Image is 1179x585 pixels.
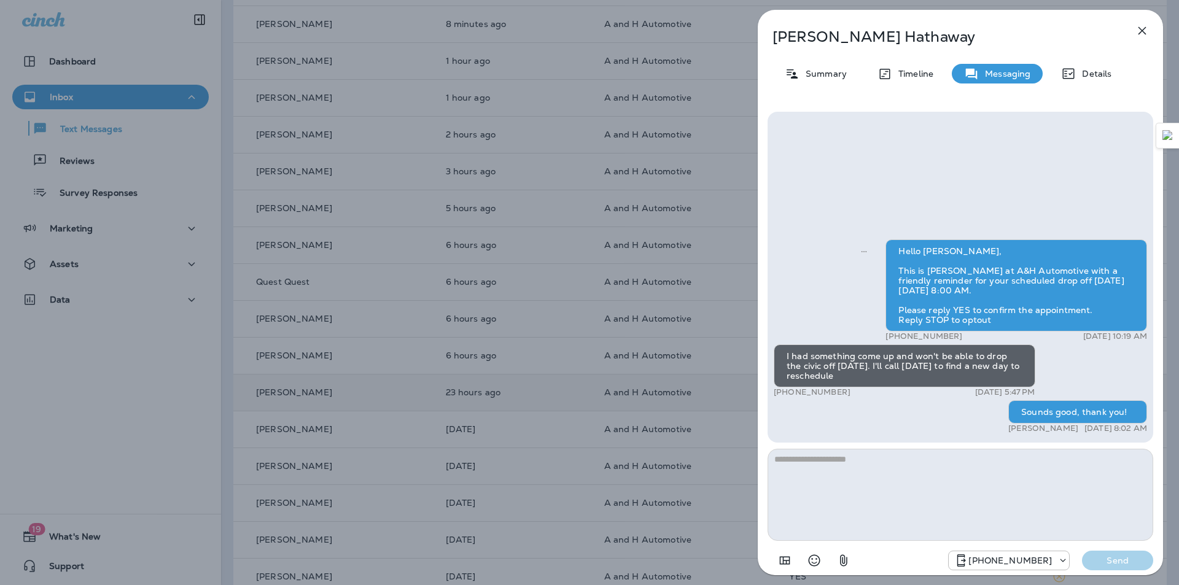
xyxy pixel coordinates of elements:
div: +1 (405) 873-8731 [949,553,1069,568]
p: [DATE] 8:02 AM [1084,424,1147,433]
p: [PHONE_NUMBER] [885,331,962,341]
p: [PHONE_NUMBER] [774,387,850,397]
button: Add in a premade template [772,548,797,573]
img: Detect Auto [1162,130,1173,141]
p: [PERSON_NAME] Hathaway [772,28,1108,45]
p: [PHONE_NUMBER] [968,556,1052,565]
div: I had something come up and won't be able to drop the civic off [DATE]. I'll call [DATE] to find ... [774,344,1035,387]
div: Hello [PERSON_NAME], This is [PERSON_NAME] at A&H Automotive with a friendly reminder for your sc... [885,239,1147,331]
p: [DATE] 10:19 AM [1083,331,1147,341]
p: [PERSON_NAME] [1008,424,1078,433]
p: [DATE] 5:47 PM [975,387,1035,397]
button: Select an emoji [802,548,827,573]
p: Messaging [979,69,1030,79]
span: Sent [861,245,867,256]
div: Sounds good, thank you! [1008,400,1147,424]
p: Summary [800,69,847,79]
p: Details [1076,69,1111,79]
p: Timeline [892,69,933,79]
